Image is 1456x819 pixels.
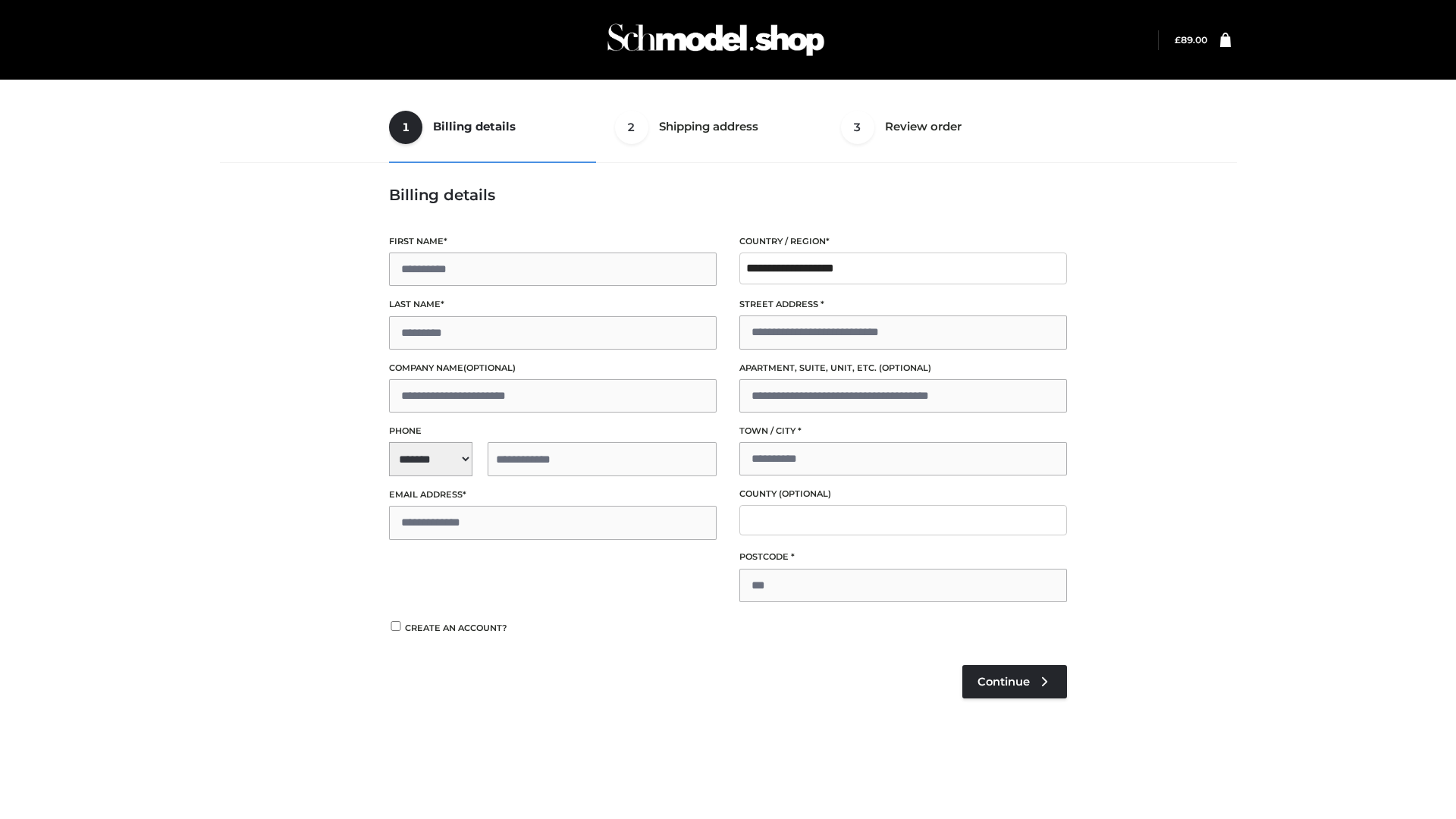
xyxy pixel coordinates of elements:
[739,550,1067,564] label: Postcode
[389,234,717,249] label: First name
[1175,34,1207,45] a: £89.00
[739,424,1067,438] label: Town / City
[463,362,516,373] span: (optional)
[389,361,717,375] label: Company name
[389,621,403,631] input: Create an account?
[977,675,1030,689] span: Continue
[1175,34,1181,45] span: £
[602,10,830,70] img: Schmodel Admin 964
[389,297,717,312] label: Last name
[739,234,1067,249] label: Country / Region
[962,665,1067,698] a: Continue
[405,623,507,633] span: Create an account?
[389,186,1067,204] h3: Billing details
[739,297,1067,312] label: Street address
[779,488,831,499] span: (optional)
[389,424,717,438] label: Phone
[739,361,1067,375] label: Apartment, suite, unit, etc.
[879,362,931,373] span: (optional)
[739,487,1067,501] label: County
[1175,34,1207,45] bdi: 89.00
[389,488,717,502] label: Email address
